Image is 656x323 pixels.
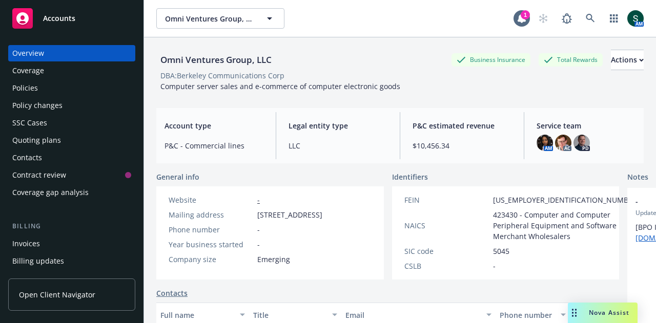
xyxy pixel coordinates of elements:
[165,13,254,24] span: Omni Ventures Group, LLC
[160,310,234,320] div: Full name
[12,167,66,183] div: Contract review
[12,184,89,201] div: Coverage gap analysis
[404,246,489,256] div: SIC code
[493,195,640,205] span: [US_EMPLOYER_IDENTIFICATION_NUMBER]
[257,254,290,265] span: Emerging
[160,81,400,91] span: Computer server sales and e-commerce of computer electronic goods
[8,97,135,114] a: Policy changes
[573,135,590,151] img: photo
[500,310,554,320] div: Phone number
[8,80,135,96] a: Policies
[12,45,44,61] div: Overview
[19,289,95,300] span: Open Client Navigator
[169,254,253,265] div: Company size
[568,303,638,323] button: Nova Assist
[156,171,199,182] span: General info
[12,149,42,166] div: Contacts
[8,45,135,61] a: Overview
[8,253,135,269] a: Billing updates
[413,120,511,131] span: P&C estimated revenue
[568,303,581,323] div: Drag to move
[169,209,253,220] div: Mailing address
[345,310,480,320] div: Email
[580,8,601,29] a: Search
[257,224,260,235] span: -
[253,310,326,320] div: Title
[8,235,135,252] a: Invoices
[8,149,135,166] a: Contacts
[493,261,496,271] span: -
[257,209,322,220] span: [STREET_ADDRESS]
[12,62,44,79] div: Coverage
[169,224,253,235] div: Phone number
[493,246,509,256] span: 5045
[521,10,530,19] div: 1
[493,209,640,242] span: 423430 - Computer and Computer Peripheral Equipment and Software Merchant Wholesalers
[12,132,61,148] div: Quoting plans
[257,239,260,250] span: -
[12,97,63,114] div: Policy changes
[557,8,577,29] a: Report a Bug
[8,4,135,33] a: Accounts
[627,10,644,27] img: photo
[452,53,530,66] div: Business Insurance
[404,195,489,205] div: FEIN
[404,220,489,231] div: NAICS
[8,115,135,131] a: SSC Cases
[8,132,135,148] a: Quoting plans
[156,8,284,29] button: Omni Ventures Group, LLC
[12,115,47,131] div: SSC Cases
[8,167,135,183] a: Contract review
[555,135,571,151] img: photo
[12,235,40,252] div: Invoices
[169,195,253,205] div: Website
[537,135,553,151] img: photo
[165,120,263,131] span: Account type
[537,120,635,131] span: Service team
[533,8,553,29] a: Start snowing
[604,8,624,29] a: Switch app
[43,14,75,23] span: Accounts
[589,308,629,317] span: Nova Assist
[12,253,64,269] div: Billing updates
[289,140,387,151] span: LLC
[165,140,263,151] span: P&C - Commercial lines
[392,171,428,182] span: Identifiers
[12,80,38,96] div: Policies
[627,171,648,184] span: Notes
[289,120,387,131] span: Legal entity type
[257,195,260,205] a: -
[8,62,135,79] a: Coverage
[413,140,511,151] span: $10,456.34
[160,70,284,81] div: DBA: Berkeley Communications Corp
[404,261,489,271] div: CSLB
[8,184,135,201] a: Coverage gap analysis
[8,221,135,231] div: Billing
[156,288,188,298] a: Contacts
[169,239,253,250] div: Year business started
[539,53,603,66] div: Total Rewards
[156,53,276,67] div: Omni Ventures Group, LLC
[611,50,644,70] button: Actions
